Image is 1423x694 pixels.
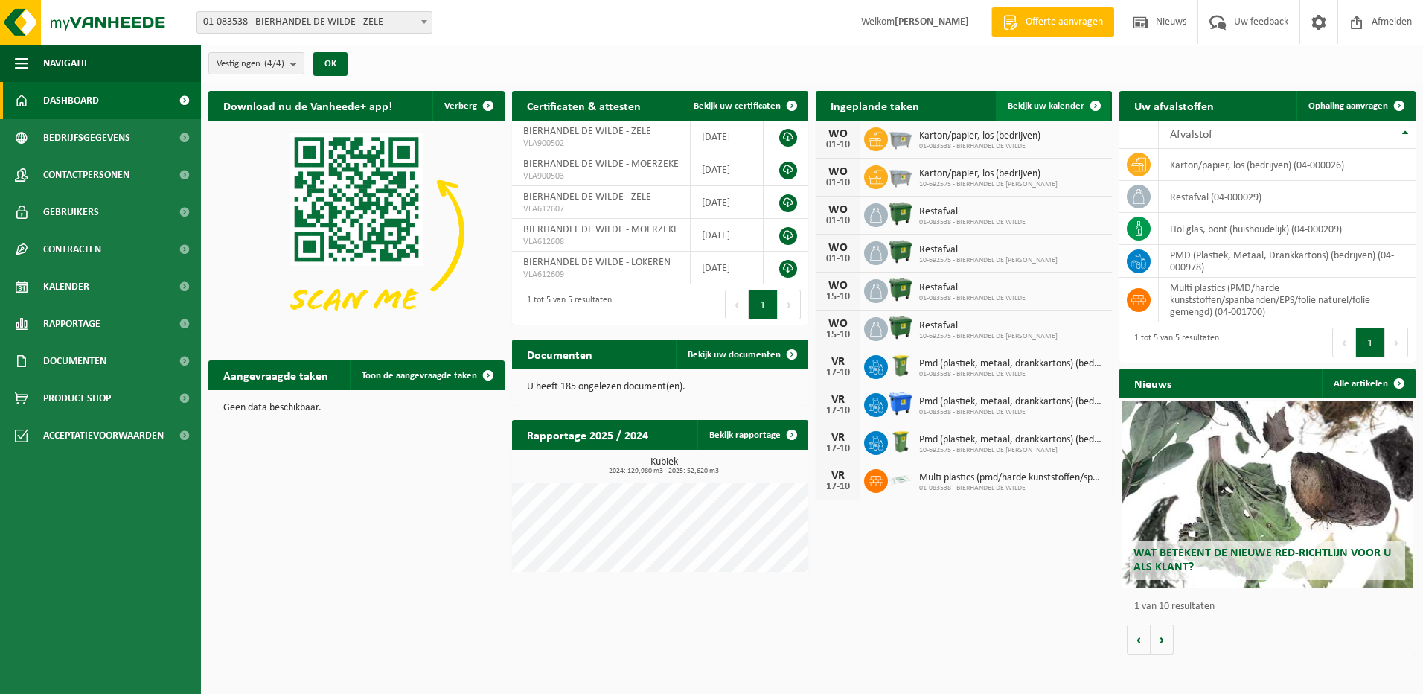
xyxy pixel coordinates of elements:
h2: Rapportage 2025 / 2024 [512,420,663,449]
div: VR [823,356,853,368]
div: 17-10 [823,482,853,492]
span: BIERHANDEL DE WILDE - ZELE [523,191,651,203]
span: 01-083538 - BIERHANDEL DE WILDE [919,484,1104,493]
span: 01-083538 - BIERHANDEL DE WILDE [919,142,1040,151]
span: 10-692575 - BIERHANDEL DE [PERSON_NAME] [919,256,1058,265]
a: Bekijk uw certificaten [682,91,807,121]
td: [DATE] [691,219,764,252]
button: Next [778,290,801,319]
h2: Aangevraagde taken [208,360,343,389]
div: WO [823,166,853,178]
span: Karton/papier, los (bedrijven) [919,130,1040,142]
span: 01-083538 - BIERHANDEL DE WILDE [919,294,1026,303]
span: Contracten [43,231,101,268]
strong: [PERSON_NAME] [895,16,969,28]
div: 17-10 [823,444,853,454]
div: 01-10 [823,216,853,226]
div: VR [823,394,853,406]
a: Offerte aanvragen [991,7,1114,37]
span: Karton/papier, los (bedrijven) [919,168,1058,180]
h2: Documenten [512,340,607,369]
button: Previous [725,290,749,319]
div: WO [823,318,853,330]
img: WB-1100-HPE-GN-01 [888,201,913,226]
span: Restafval [919,206,1026,218]
div: WO [823,128,853,140]
span: Bedrijfsgegevens [43,119,130,156]
h3: Kubiek [519,457,808,475]
span: VLA612609 [523,269,679,281]
div: WO [823,242,853,254]
div: 1 tot 5 van 5 resultaten [1127,326,1219,359]
span: Kalender [43,268,89,305]
span: Pmd (plastiek, metaal, drankkartons) (bedrijven) [919,396,1104,408]
span: Documenten [43,343,106,380]
span: VLA612608 [523,236,679,248]
span: Contactpersonen [43,156,129,194]
span: 10-692575 - BIERHANDEL DE [PERSON_NAME] [919,446,1104,455]
span: BIERHANDEL DE WILDE - ZELE [523,126,651,137]
span: VLA612607 [523,203,679,215]
span: BIERHANDEL DE WILDE - MOERZEKE [523,159,679,170]
div: VR [823,432,853,444]
img: WB-0240-HPE-GN-50 [888,429,913,454]
span: Bekijk uw certificaten [694,101,781,111]
img: Download de VHEPlus App [208,121,505,343]
span: Restafval [919,282,1026,294]
span: 01-083538 - BIERHANDEL DE WILDE [919,408,1104,417]
count: (4/4) [264,59,284,69]
span: Restafval [919,244,1058,256]
div: WO [823,204,853,216]
a: Alle artikelen [1322,369,1414,398]
img: WB-2500-GAL-GY-01 [888,163,913,188]
span: BIERHANDEL DE WILDE - LOKEREN [523,257,671,268]
td: [DATE] [691,153,764,186]
span: Ophaling aanvragen [1308,101,1388,111]
span: BIERHANDEL DE WILDE - MOERZEKE [523,224,679,235]
span: Pmd (plastiek, metaal, drankkartons) (bedrijven) [919,434,1104,446]
h2: Ingeplande taken [816,91,934,120]
div: 01-10 [823,140,853,150]
div: 15-10 [823,292,853,302]
span: Verberg [444,101,477,111]
img: WB-1100-HPE-BE-01 [888,391,913,416]
div: WO [823,280,853,292]
div: VR [823,470,853,482]
span: Vestigingen [217,53,284,75]
p: 1 van 10 resultaten [1134,602,1408,612]
div: 1 tot 5 van 5 resultaten [519,288,612,321]
td: hol glas, bont (huishoudelijk) (04-000209) [1159,213,1416,245]
span: Navigatie [43,45,89,82]
p: Geen data beschikbaar. [223,403,490,413]
h2: Download nu de Vanheede+ app! [208,91,407,120]
div: 01-10 [823,178,853,188]
span: 2024: 129,980 m3 - 2025: 52,620 m3 [519,468,808,475]
span: Offerte aanvragen [1022,15,1107,30]
button: Previous [1332,328,1356,357]
span: 10-692575 - BIERHANDEL DE [PERSON_NAME] [919,180,1058,189]
img: WB-1100-HPE-GN-01 [888,277,913,302]
span: VLA900503 [523,171,679,182]
button: 1 [1356,328,1385,357]
td: multi plastics (PMD/harde kunststoffen/spanbanden/EPS/folie naturel/folie gemengd) (04-001700) [1159,278,1416,322]
button: Vestigingen(4/4) [208,52,304,74]
button: Vorige [1127,625,1151,655]
td: karton/papier, los (bedrijven) (04-000026) [1159,149,1416,181]
img: WB-1100-HPE-GN-01 [888,239,913,264]
a: Wat betekent de nieuwe RED-richtlijn voor u als klant? [1122,401,1413,588]
a: Bekijk rapportage [697,420,807,450]
span: Wat betekent de nieuwe RED-richtlijn voor u als klant? [1133,547,1391,573]
button: Volgende [1151,625,1174,655]
div: 17-10 [823,368,853,378]
span: Toon de aangevraagde taken [362,371,477,381]
img: WB-2500-GAL-GY-01 [888,125,913,150]
span: Restafval [919,320,1058,332]
td: restafval (04-000029) [1159,181,1416,213]
a: Ophaling aanvragen [1296,91,1414,121]
h2: Certificaten & attesten [512,91,656,120]
p: U heeft 185 ongelezen document(en). [527,382,793,392]
span: 01-083538 - BIERHANDEL DE WILDE - ZELE [197,12,432,33]
span: Acceptatievoorwaarden [43,417,164,454]
span: 01-083538 - BIERHANDEL DE WILDE - ZELE [196,11,432,34]
span: Product Shop [43,380,111,417]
